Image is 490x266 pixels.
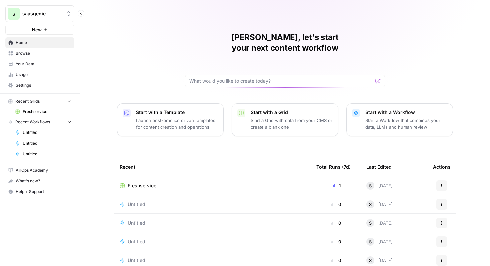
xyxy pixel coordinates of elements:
p: Start a Workflow that combines your data, LLMs and human review [365,117,447,130]
p: Start with a Template [136,109,218,116]
span: Recent Workflows [15,119,50,125]
a: Freshservice [12,106,74,117]
button: Help + Support [5,186,74,197]
a: Untitled [12,127,74,138]
div: 0 [316,201,356,208]
a: Untitled [120,257,306,264]
p: Start with a Grid [251,109,333,116]
span: Usage [16,72,71,78]
span: S [369,220,372,226]
p: Start with a Workflow [365,109,447,116]
span: Your Data [16,61,71,67]
span: S [369,182,372,189]
a: Untitled [12,149,74,159]
span: Freshservice [128,182,156,189]
span: Help + Support [16,189,71,195]
div: [DATE] [366,182,393,190]
span: S [369,201,372,208]
span: AirOps Academy [16,167,71,173]
span: Settings [16,82,71,88]
div: What's new? [6,176,74,186]
div: Recent [120,158,306,176]
h1: [PERSON_NAME], let's start your next content workflow [185,32,385,53]
button: What's new? [5,176,74,186]
a: Settings [5,80,74,91]
div: Actions [433,158,451,176]
button: Workspace: saasgenie [5,5,74,22]
span: Untitled [23,151,71,157]
span: New [32,26,42,33]
span: Untitled [128,220,145,226]
span: Untitled [128,257,145,264]
span: Untitled [23,129,71,136]
span: Browse [16,50,71,56]
button: Start with a TemplateLaunch best-practice driven templates for content creation and operations [117,103,224,136]
span: Recent Grids [15,98,40,104]
span: S [369,238,372,245]
div: 0 [316,220,356,226]
div: 0 [316,257,356,264]
a: Browse [5,48,74,59]
a: Your Data [5,59,74,69]
div: [DATE] [366,219,393,227]
a: Freshservice [120,182,306,189]
span: Untitled [23,140,71,146]
button: Start with a GridStart a Grid with data from your CMS or create a blank one [232,103,338,136]
button: Start with a WorkflowStart a Workflow that combines your data, LLMs and human review [346,103,453,136]
button: Recent Workflows [5,117,74,127]
span: Untitled [128,238,145,245]
div: 0 [316,238,356,245]
input: What would you like to create today? [189,78,373,84]
a: Untitled [120,201,306,208]
button: New [5,25,74,35]
span: Freshservice [23,109,71,115]
span: Home [16,40,71,46]
button: Recent Grids [5,96,74,106]
div: Last Edited [366,158,392,176]
p: Launch best-practice driven templates for content creation and operations [136,117,218,130]
div: Total Runs (7d) [316,158,351,176]
a: AirOps Academy [5,165,74,176]
a: Untitled [120,220,306,226]
div: [DATE] [366,238,393,246]
span: S [369,257,372,264]
a: Usage [5,69,74,80]
span: Untitled [128,201,145,208]
span: saasgenie [22,10,63,17]
div: [DATE] [366,200,393,208]
div: 1 [316,182,356,189]
a: Untitled [120,238,306,245]
p: Start a Grid with data from your CMS or create a blank one [251,117,333,130]
span: s [12,10,15,18]
div: [DATE] [366,256,393,264]
a: Home [5,37,74,48]
a: Untitled [12,138,74,149]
